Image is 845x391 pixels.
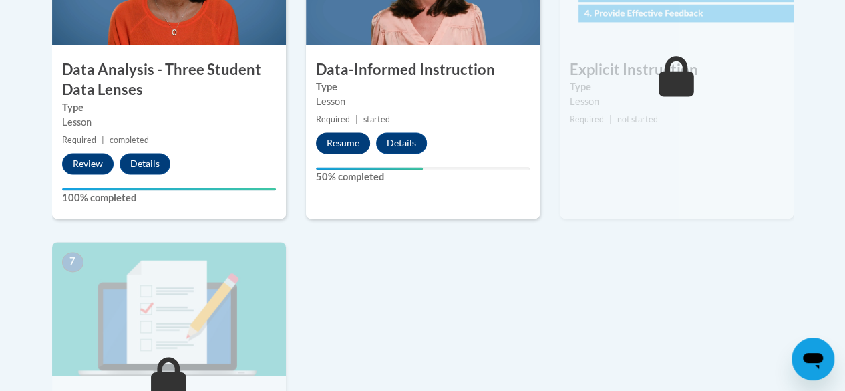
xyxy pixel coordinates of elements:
[355,114,358,124] span: |
[316,132,370,154] button: Resume
[306,59,540,80] h3: Data-Informed Instruction
[560,59,794,80] h3: Explicit Instruction
[62,100,276,115] label: Type
[617,114,658,124] span: not started
[609,114,612,124] span: |
[316,94,530,109] div: Lesson
[62,115,276,130] div: Lesson
[52,59,286,101] h3: Data Analysis - Three Student Data Lenses
[316,80,530,94] label: Type
[52,242,286,376] img: Course Image
[62,252,83,272] span: 7
[570,94,784,109] div: Lesson
[102,135,104,145] span: |
[62,153,114,174] button: Review
[62,188,276,190] div: Your progress
[792,338,834,380] iframe: Button to launch messaging window
[62,135,96,145] span: Required
[363,114,390,124] span: started
[570,80,784,94] label: Type
[62,190,276,205] label: 100% completed
[120,153,170,174] button: Details
[376,132,427,154] button: Details
[110,135,149,145] span: completed
[316,170,530,184] label: 50% completed
[316,167,423,170] div: Your progress
[570,114,604,124] span: Required
[316,114,350,124] span: Required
